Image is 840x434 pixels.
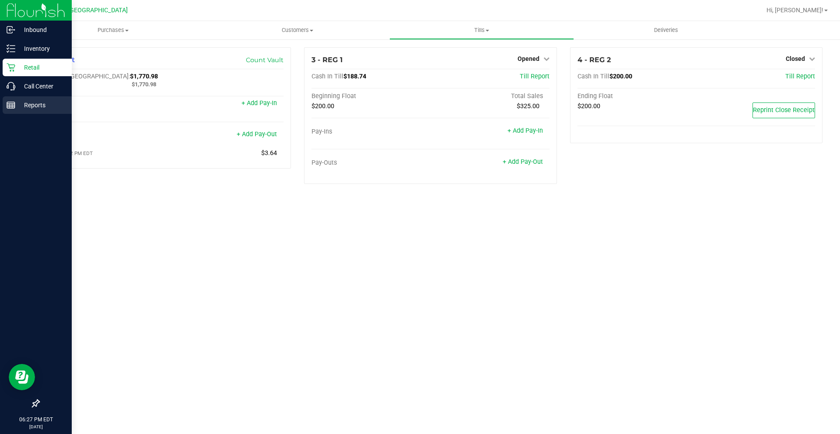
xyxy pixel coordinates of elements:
[503,158,543,166] a: + Add Pay-Out
[577,73,609,80] span: Cash In Till
[518,55,539,62] span: Opened
[261,149,277,157] span: $3.64
[311,56,343,64] span: 3 - REG 1
[7,101,15,109] inline-svg: Reports
[786,55,805,62] span: Closed
[766,7,823,14] span: Hi, [PERSON_NAME]!
[507,127,543,134] a: + Add Pay-In
[130,73,158,80] span: $1,770.98
[390,26,573,34] span: Tills
[132,81,156,88] span: $1,770.98
[9,364,35,390] iframe: Resource center
[15,43,68,54] p: Inventory
[205,21,389,39] a: Customers
[46,100,165,108] div: Pay-Ins
[7,82,15,91] inline-svg: Call Center
[785,73,815,80] a: Till Report
[311,128,430,136] div: Pay-Ins
[206,26,389,34] span: Customers
[4,416,68,423] p: 06:27 PM EDT
[577,56,611,64] span: 4 - REG 2
[642,26,690,34] span: Deliveries
[4,423,68,430] p: [DATE]
[517,102,539,110] span: $325.00
[389,21,574,39] a: Tills
[430,92,549,100] div: Total Sales
[7,25,15,34] inline-svg: Inbound
[311,73,343,80] span: Cash In Till
[343,73,366,80] span: $188.74
[46,73,130,80] span: Cash In [GEOGRAPHIC_DATA]:
[237,131,277,138] a: + Add Pay-Out
[753,106,815,114] span: Reprint Close Receipt
[7,44,15,53] inline-svg: Inventory
[311,92,430,100] div: Beginning Float
[574,21,758,39] a: Deliveries
[752,102,815,118] button: Reprint Close Receipt
[21,26,205,34] span: Purchases
[15,100,68,110] p: Reports
[520,73,549,80] a: Till Report
[7,63,15,72] inline-svg: Retail
[15,81,68,92] p: Call Center
[609,73,632,80] span: $200.00
[246,56,283,64] a: Count Vault
[46,131,165,139] div: Pay-Outs
[51,7,128,14] span: GA2 - [GEOGRAPHIC_DATA]
[15,62,68,73] p: Retail
[241,99,277,107] a: + Add Pay-In
[577,92,696,100] div: Ending Float
[311,102,334,110] span: $200.00
[21,21,205,39] a: Purchases
[15,25,68,35] p: Inbound
[311,159,430,167] div: Pay-Outs
[577,102,600,110] span: $200.00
